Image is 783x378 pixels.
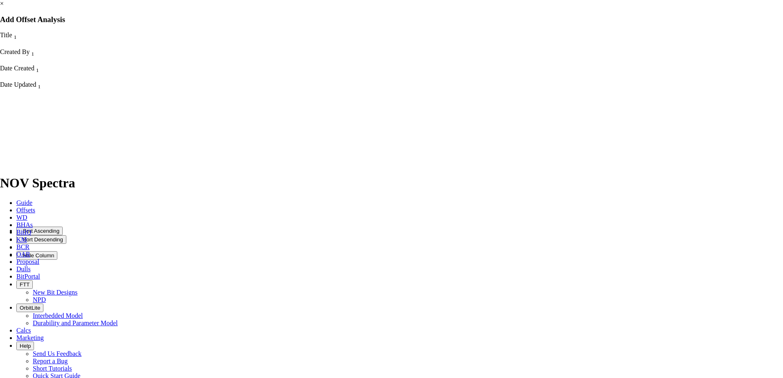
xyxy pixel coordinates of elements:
span: BHAs [16,221,33,228]
span: Proposal [16,258,39,265]
span: OrbitLite [20,305,40,311]
sub: 1 [31,51,34,57]
sub: 1 [38,83,41,90]
button: Sort Descending [16,235,66,244]
sub: 1 [36,67,39,73]
sub: 1 [14,34,17,40]
span: Sort None [31,48,34,55]
a: Durability and Parameter Model [33,319,118,326]
span: KM [16,236,27,243]
a: New Bit Designs [33,289,77,296]
span: Calcs [16,327,31,334]
span: Guide [16,199,32,206]
a: Interbedded Model [33,312,83,319]
span: BCR [16,243,29,250]
span: Dulls [16,265,31,272]
button: Sort Ascending [16,227,63,235]
span: BitIQ [16,229,31,236]
button: Hide Column [16,251,57,260]
span: Sort None [36,65,39,72]
span: Sort None [38,81,41,88]
span: OAR [16,251,30,258]
span: Sort None [14,32,17,38]
span: Marketing [16,334,44,341]
span: BitPortal [16,273,40,280]
span: WD [16,214,27,221]
span: Help [20,343,31,349]
a: Short Tutorials [33,365,72,372]
span: FTT [20,281,29,288]
a: Send Us Feedback [33,350,81,357]
a: NPD [33,296,46,303]
span: Offsets [16,207,35,214]
a: Report a Bug [33,358,68,364]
